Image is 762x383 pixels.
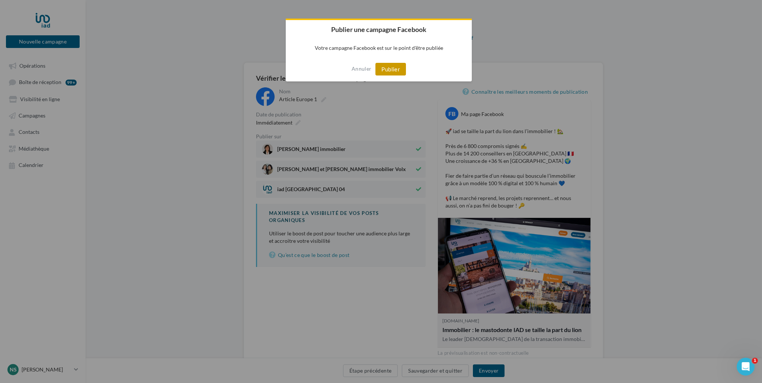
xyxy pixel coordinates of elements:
[737,358,755,376] iframe: Intercom live chat
[752,358,758,364] span: 1
[286,39,472,57] p: Votre campagne Facebook est sur le point d'être publiée
[352,63,371,75] button: Annuler
[375,63,406,75] button: Publier
[286,20,472,39] h2: Publier une campagne Facebook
